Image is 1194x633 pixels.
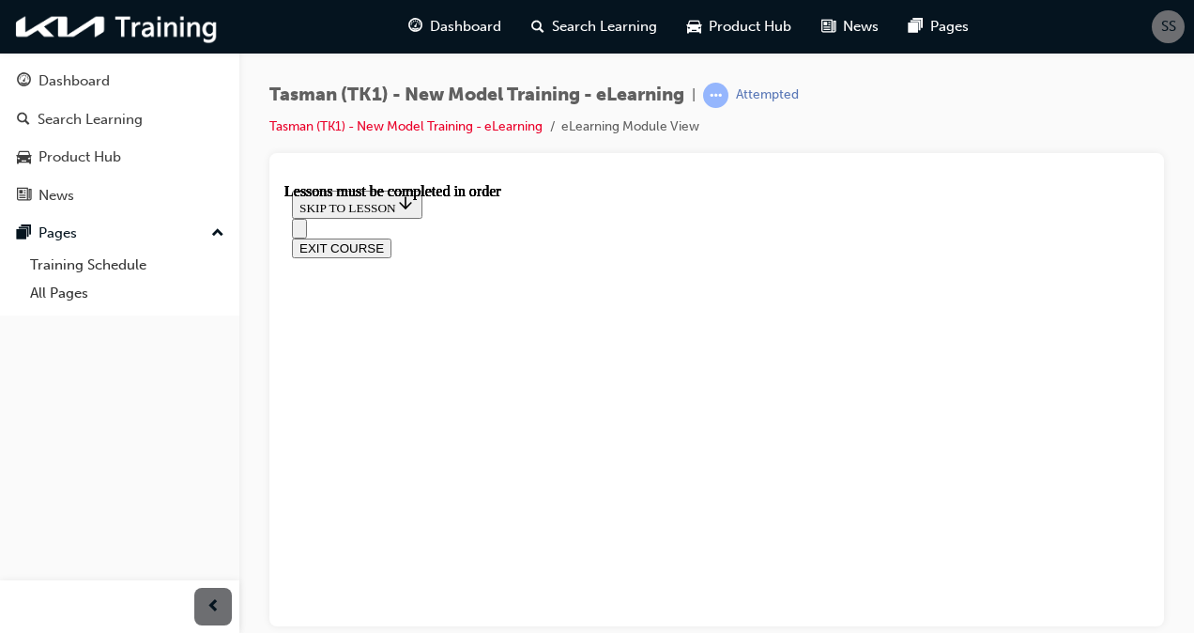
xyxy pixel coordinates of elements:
span: learningRecordVerb_ATTEMPT-icon [703,83,728,108]
span: SS [1161,16,1176,38]
span: Search Learning [552,16,657,38]
a: search-iconSearch Learning [516,8,672,46]
span: Dashboard [430,16,501,38]
div: Search Learning [38,109,143,131]
span: News [843,16,879,38]
div: Pages [38,223,77,244]
button: DashboardSearch LearningProduct HubNews [8,60,232,216]
span: | [692,85,696,106]
a: Dashboard [8,64,232,99]
a: pages-iconPages [894,8,984,46]
div: Attempted [736,86,799,104]
span: search-icon [17,112,30,129]
a: Tasman (TK1) - New Model Training - eLearning [269,118,543,134]
div: News [38,185,74,207]
button: Pages [8,216,232,251]
div: Product Hub [38,147,121,168]
a: news-iconNews [806,8,894,46]
li: eLearning Module View [561,116,699,138]
span: news-icon [821,15,835,39]
span: guage-icon [408,15,422,39]
div: Dashboard [38,70,110,92]
a: All Pages [23,279,232,308]
a: News [8,178,232,213]
span: search-icon [531,15,544,39]
span: pages-icon [17,225,31,242]
span: Product Hub [709,16,791,38]
span: guage-icon [17,73,31,90]
a: car-iconProduct Hub [672,8,806,46]
span: pages-icon [909,15,923,39]
span: car-icon [687,15,701,39]
span: SKIP TO LESSON [15,18,130,32]
span: prev-icon [207,595,221,619]
a: guage-iconDashboard [393,8,516,46]
span: Pages [930,16,969,38]
a: Training Schedule [23,251,232,280]
span: Tasman (TK1) - New Model Training - eLearning [269,85,684,106]
button: SKIP TO LESSON [8,8,138,36]
button: Open navigation menu [8,36,23,55]
button: EXIT COURSE [8,55,107,75]
img: kia-training [9,8,225,46]
a: Product Hub [8,140,232,175]
span: news-icon [17,188,31,205]
span: car-icon [17,149,31,166]
a: Search Learning [8,102,232,137]
button: SS [1152,10,1185,43]
span: up-icon [211,222,224,246]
